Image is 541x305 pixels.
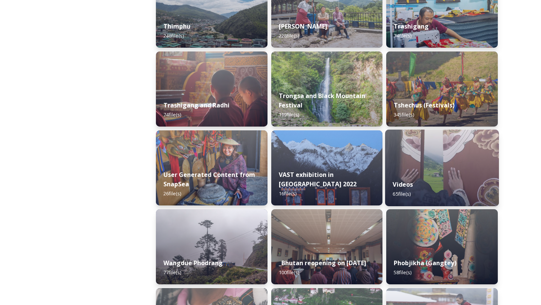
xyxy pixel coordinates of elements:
[279,111,299,118] span: 119 file(s)
[156,209,267,284] img: 2022-10-01%252016.15.46.jpg
[386,51,498,127] img: Dechenphu%2520Festival14.jpg
[279,259,366,267] strong: _Bhutan reopening on [DATE]
[393,180,413,189] strong: Videos
[394,259,456,267] strong: Phobjikha (Gangtey)
[385,130,499,206] img: Textile.jpg
[279,22,327,30] strong: [PERSON_NAME]
[163,22,190,30] strong: Thimphu
[279,190,296,197] span: 16 file(s)
[394,22,429,30] strong: Trashigang
[163,101,230,109] strong: Trashigang and Radhi
[394,101,455,109] strong: Tshechus (Festivals)
[393,190,411,197] span: 65 file(s)
[271,130,383,205] img: VAST%2520Bhutan%2520art%2520exhibition%2520in%2520Brussels3.jpg
[163,111,181,118] span: 74 file(s)
[163,269,181,276] span: 77 file(s)
[163,190,181,197] span: 26 file(s)
[279,32,299,39] span: 228 file(s)
[156,51,267,127] img: Trashigang%2520and%2520Rangjung%2520060723%2520by%2520Amp%2520Sripimanwat-32.jpg
[279,171,357,188] strong: VAST exhibition in [GEOGRAPHIC_DATA] 2022
[163,171,255,188] strong: User Generated Content from SnapSea
[386,209,498,284] img: Phobjika%2520by%2520Matt%2520Dutile2.jpg
[394,269,411,276] span: 58 file(s)
[156,130,267,205] img: 0FDA4458-C9AB-4E2F-82A6-9DC136F7AE71.jpeg
[279,92,365,109] strong: Trongsa and Black Mountain Festival
[279,269,299,276] span: 100 file(s)
[271,51,383,127] img: 2022-10-01%252018.12.56.jpg
[163,32,184,39] span: 248 file(s)
[394,111,414,118] span: 345 file(s)
[394,32,411,39] span: 74 file(s)
[271,209,383,284] img: DSC00319.jpg
[163,259,223,267] strong: Wangdue Phodrang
